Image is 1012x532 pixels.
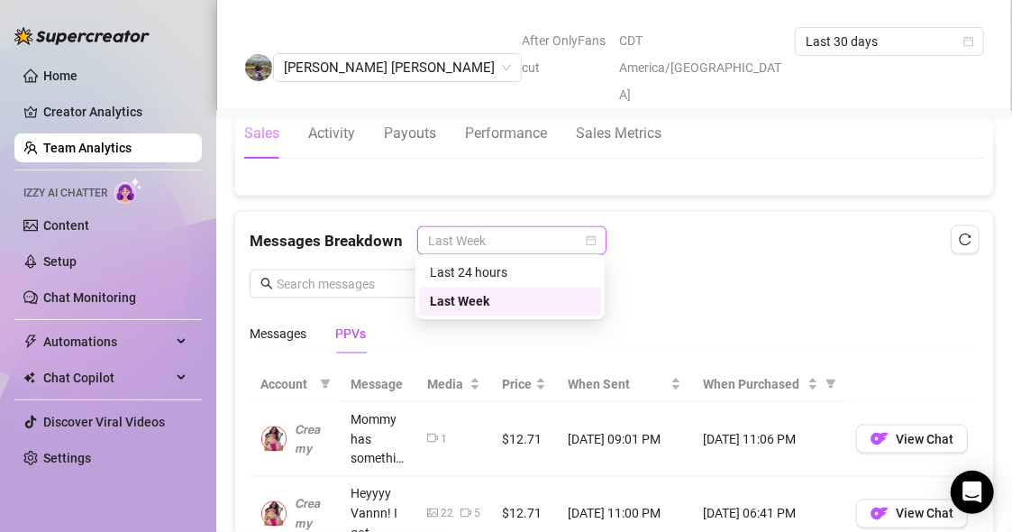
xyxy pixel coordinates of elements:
[822,371,840,398] span: filter
[427,374,466,394] span: Media
[43,69,77,83] a: Home
[502,374,532,394] span: Price
[295,497,320,531] span: 𝘾𝙧𝙚𝙖𝙢𝙮
[619,27,784,108] span: CDT America/[GEOGRAPHIC_DATA]
[428,227,596,254] span: Last Week
[427,433,438,444] span: video-camera
[856,500,968,528] button: OFView Chat
[245,54,272,81] img: SANTOS, Khyle Axel C.
[23,335,38,349] span: thunderbolt
[427,508,438,518] span: picture
[250,324,306,344] div: Messages
[871,505,889,523] img: OF
[277,274,460,294] input: Search messages
[43,451,91,465] a: Settings
[260,278,273,290] span: search
[825,379,836,390] span: filter
[856,436,968,451] a: OFView Chat
[576,123,661,144] div: Sales Metrics
[692,367,845,402] th: When Purchased
[806,28,973,55] span: Last 30 days
[114,178,142,204] img: AI Chatter
[430,291,590,311] div: Last Week
[316,371,334,398] span: filter
[23,185,107,202] span: Izzy AI Chatter
[43,290,136,305] a: Chat Monitoring
[963,36,974,47] span: calendar
[460,508,471,518] span: video-camera
[308,123,355,144] div: Activity
[320,379,331,390] span: filter
[43,327,171,356] span: Automations
[557,402,692,477] td: [DATE] 09:01 PM
[43,415,165,429] a: Discover Viral Videos
[856,511,968,526] a: OFView Chat
[491,402,557,477] td: $12.71
[522,27,608,81] span: After OnlyFans cut
[261,501,287,527] img: 𝘾𝙧𝙚𝙖𝙢𝙮
[295,422,320,456] span: 𝘾𝙧𝙚𝙖𝙢𝙮
[951,471,994,514] div: Open Intercom Messenger
[261,427,287,452] img: 𝘾𝙧𝙚𝙖𝙢𝙮
[340,367,416,402] th: Message
[441,506,453,523] div: 22
[896,507,953,521] span: View Chat
[871,430,889,448] img: OF
[491,367,557,402] th: Price
[244,123,279,144] div: Sales
[43,363,171,392] span: Chat Copilot
[419,287,601,316] div: Last Week
[568,374,667,394] span: When Sent
[43,218,89,233] a: Content
[23,371,35,384] img: Chat Copilot
[465,123,547,144] div: Performance
[959,234,971,246] span: reload
[692,402,845,477] td: [DATE] 11:06 PM
[896,432,953,446] span: View Chat
[43,141,132,155] a: Team Analytics
[557,367,692,402] th: When Sent
[441,431,447,448] div: 1
[43,97,187,126] a: Creator Analytics
[856,425,968,454] button: OFView Chat
[416,367,491,402] th: Media
[284,54,511,81] span: SANTOS, Khyle Axel C.
[419,258,601,287] div: Last 24 hours
[586,235,597,246] span: calendar
[430,262,590,282] div: Last 24 hours
[250,226,979,255] div: Messages Breakdown
[260,374,313,394] span: Account
[14,27,150,45] img: logo-BBDzfeDw.svg
[351,409,406,469] div: Mommy has something for you later! Can you unlock it now for her? 😈
[474,506,480,523] div: 5
[43,254,77,269] a: Setup
[384,123,436,144] div: Payouts
[703,374,804,394] span: When Purchased
[335,324,366,344] div: PPVs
